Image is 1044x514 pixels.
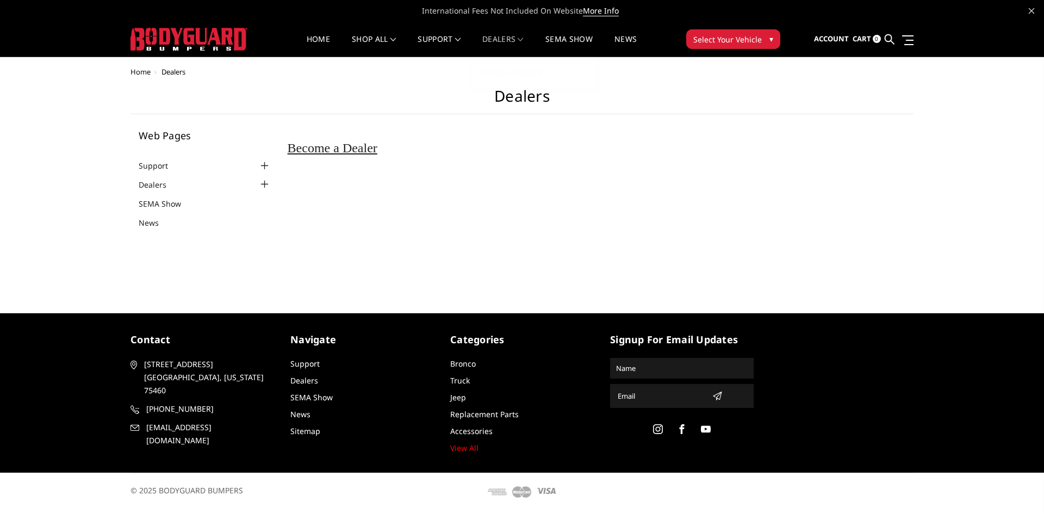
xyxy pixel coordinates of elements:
[450,358,476,369] a: Bronco
[130,87,913,114] h1: Dealers
[450,332,594,347] h5: Categories
[130,402,274,416] a: [PHONE_NUMBER]
[545,35,593,57] a: SEMA Show
[144,358,270,397] span: [STREET_ADDRESS] [GEOGRAPHIC_DATA], [US_STATE] 75460
[290,426,320,436] a: Sitemap
[130,67,151,77] a: Home
[290,358,320,369] a: Support
[686,29,780,49] button: Select Your Vehicle
[613,387,708,405] input: Email
[290,375,318,386] a: Dealers
[614,35,637,57] a: News
[814,24,849,54] a: Account
[139,179,180,190] a: Dealers
[352,35,396,57] a: shop all
[290,409,310,419] a: News
[139,160,182,171] a: Support
[450,392,466,402] a: Jeep
[450,426,493,436] a: Accessories
[146,421,272,447] span: [EMAIL_ADDRESS][DOMAIN_NAME]
[290,392,333,402] a: SEMA Show
[418,35,461,57] a: Support
[450,409,519,419] a: Replacement Parts
[450,375,470,386] a: Truck
[307,35,330,57] a: Home
[482,35,524,57] a: Dealers
[853,34,871,44] span: Cart
[873,35,881,43] span: 0
[130,421,274,447] a: [EMAIL_ADDRESS][DOMAIN_NAME]
[693,34,762,45] span: Select Your Vehicle
[139,198,195,209] a: SEMA Show
[139,131,271,140] h5: Web Pages
[146,402,272,416] span: [PHONE_NUMBER]
[450,443,478,453] a: View All
[139,217,172,228] a: News
[853,24,881,54] a: Cart 0
[769,33,773,45] span: ▾
[130,28,247,51] img: BODYGUARD BUMPERS
[288,144,377,154] a: Become a Dealer
[814,34,849,44] span: Account
[290,332,434,347] h5: Navigate
[130,332,274,347] h5: contact
[612,360,752,377] input: Name
[583,5,619,16] a: More Info
[130,485,243,496] span: © 2025 BODYGUARD BUMPERS
[476,62,592,83] a: Become a Dealer
[161,67,185,77] span: Dealers
[610,332,754,347] h5: signup for email updates
[288,141,377,155] span: Become a Dealer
